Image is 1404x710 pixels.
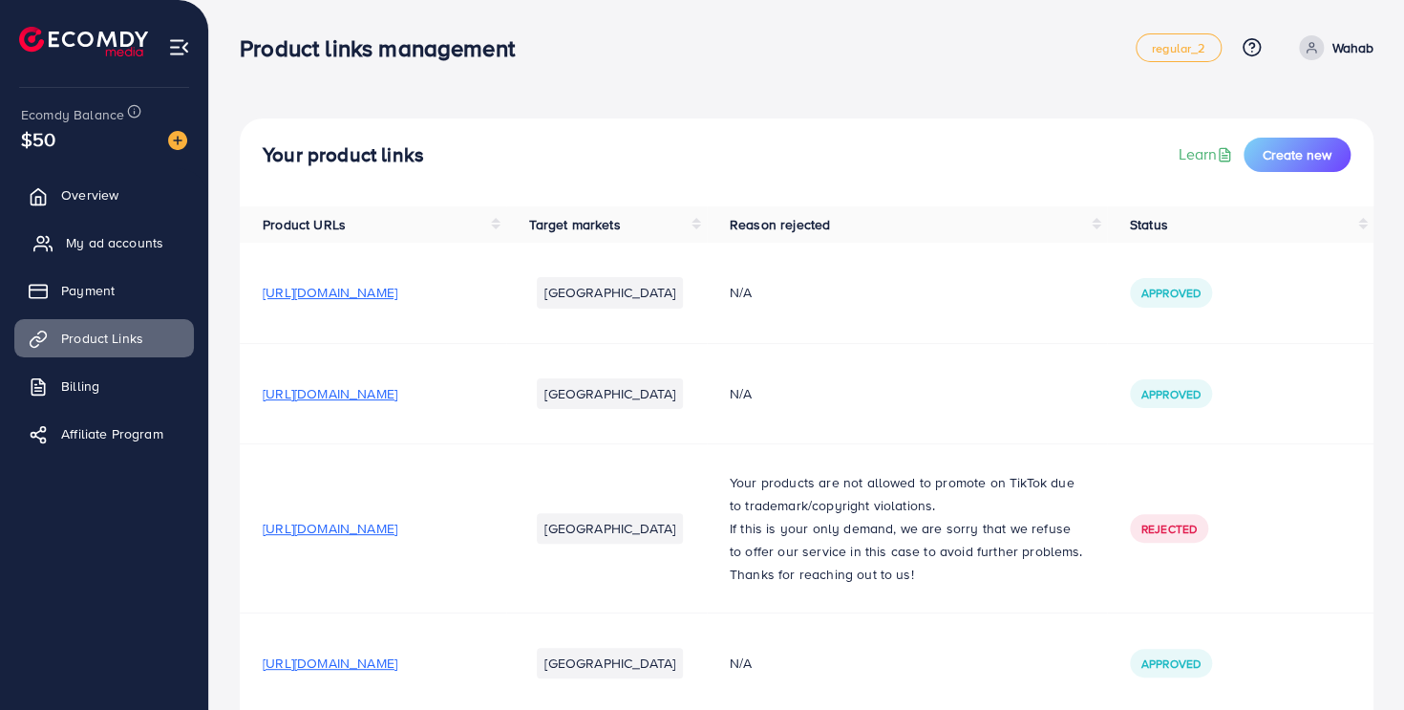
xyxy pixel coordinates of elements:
span: Payment [61,281,115,300]
img: image [168,131,187,150]
span: [URL][DOMAIN_NAME] [263,519,397,538]
span: Approved [1141,285,1201,301]
span: Product Links [61,329,143,348]
span: N/A [730,283,752,302]
li: [GEOGRAPHIC_DATA] [537,277,683,308]
span: Status [1130,215,1168,234]
p: Wahab [1331,36,1373,59]
a: Billing [14,367,194,405]
span: [URL][DOMAIN_NAME] [263,654,397,673]
a: Affiliate Program [14,415,194,453]
span: N/A [730,384,752,403]
a: Wahab [1291,35,1373,60]
span: $50 [21,125,55,153]
a: My ad accounts [14,224,194,262]
h4: Your product links [263,143,424,167]
p: Thanks for reaching out to us! [730,563,1084,586]
iframe: Chat [1323,624,1390,696]
button: Create new [1244,138,1351,172]
a: Overview [14,176,194,214]
span: N/A [730,654,752,673]
span: Ecomdy Balance [21,105,124,124]
li: [GEOGRAPHIC_DATA] [537,648,683,678]
span: Rejected [1141,521,1197,537]
li: [GEOGRAPHIC_DATA] [537,513,683,544]
a: Payment [14,271,194,310]
span: Overview [61,185,118,204]
span: [URL][DOMAIN_NAME] [263,384,397,403]
a: regular_2 [1136,33,1222,62]
a: Learn [1178,143,1236,165]
span: My ad accounts [66,233,163,252]
h3: Product links management [240,34,530,62]
span: regular_2 [1152,42,1205,54]
span: [URL][DOMAIN_NAME] [263,283,397,302]
span: Affiliate Program [61,424,163,443]
span: Target markets [529,215,620,234]
span: Approved [1141,656,1201,672]
span: Approved [1141,386,1201,402]
span: Reason rejected [730,215,830,234]
img: logo [19,27,148,56]
p: Your products are not allowed to promote on TikTok due to trademark/copyright violations. [730,471,1084,517]
a: Product Links [14,319,194,357]
span: Product URLs [263,215,346,234]
span: Create new [1263,145,1331,164]
span: Billing [61,377,99,396]
p: If this is your only demand, we are sorry that we refuse to offer our service in this case to avo... [730,517,1084,563]
li: [GEOGRAPHIC_DATA] [537,378,683,409]
img: menu [168,36,190,58]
